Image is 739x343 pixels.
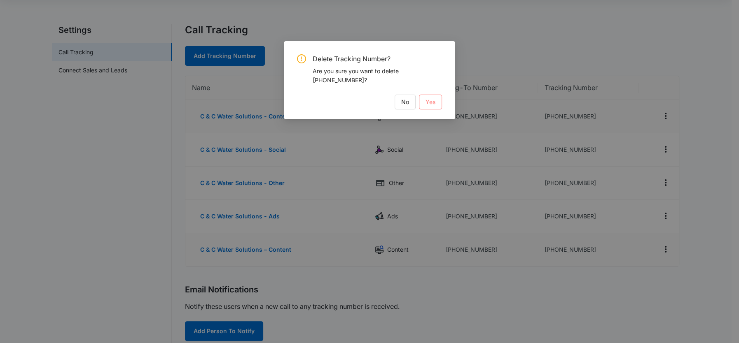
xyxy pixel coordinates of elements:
button: Yes [419,95,442,109]
span: No [401,97,409,107]
button: No [395,95,416,109]
span: Yes [426,97,435,107]
span: Delete Tracking Number? [313,54,442,63]
span: exclamation-circle [297,54,306,63]
div: Are you sure you want to delete [PHONE_NUMBER]? [313,67,442,85]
